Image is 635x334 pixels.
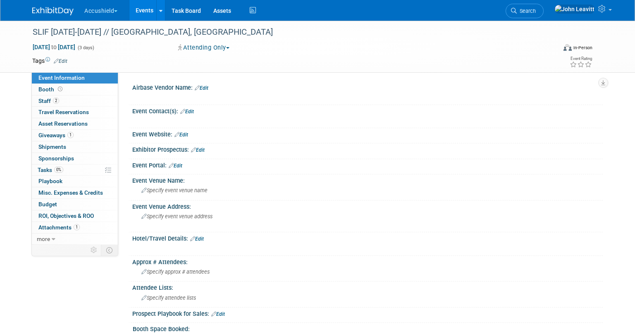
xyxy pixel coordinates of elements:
[509,43,592,55] div: Event Format
[32,176,118,187] a: Playbook
[101,245,118,255] td: Toggle Event Tabs
[54,58,67,64] a: Edit
[32,222,118,233] a: Attachments1
[53,98,59,104] span: 2
[74,224,80,230] span: 1
[38,74,85,81] span: Event Information
[38,155,74,162] span: Sponsorships
[132,256,603,266] div: Approx # Attendees:
[554,5,595,14] img: John Leavitt
[32,84,118,95] a: Booth
[32,130,118,141] a: Giveaways1
[132,282,603,292] div: Attendee Lists:
[32,57,67,65] td: Tags
[32,118,118,129] a: Asset Reservations
[32,43,76,51] span: [DATE] [DATE]
[132,232,603,243] div: Hotel/Travel Details:
[190,236,204,242] a: Edit
[211,311,225,317] a: Edit
[38,178,62,184] span: Playbook
[506,4,544,18] a: Search
[38,109,89,115] span: Travel Reservations
[38,167,63,173] span: Tasks
[32,210,118,222] a: ROI, Objectives & ROO
[38,143,66,150] span: Shipments
[32,187,118,198] a: Misc. Expenses & Credits
[141,213,212,219] span: Specify event venue address
[32,234,118,245] a: more
[141,187,208,193] span: Specify event venue name
[141,295,196,301] span: Specify attendee lists
[132,128,603,139] div: Event Website:
[132,159,603,170] div: Event Portal:
[38,189,103,196] span: Misc. Expenses & Credits
[30,25,545,40] div: SLIF [DATE]-[DATE] // [GEOGRAPHIC_DATA], [GEOGRAPHIC_DATA]
[38,120,88,127] span: Asset Reservations
[132,81,603,92] div: Airbase Vendor Name:
[132,143,603,154] div: Exhibitor Prospectus:
[37,236,50,242] span: more
[77,45,94,50] span: (3 days)
[169,163,182,169] a: Edit
[38,132,74,138] span: Giveaways
[174,132,188,138] a: Edit
[87,245,101,255] td: Personalize Event Tab Strip
[56,86,64,92] span: Booth not reserved yet
[32,165,118,176] a: Tasks0%
[563,44,572,51] img: Format-Inperson.png
[573,45,592,51] div: In-Person
[132,200,603,211] div: Event Venue Address:
[132,174,603,185] div: Event Venue Name:
[175,43,233,52] button: Attending Only
[32,72,118,83] a: Event Information
[32,199,118,210] a: Budget
[54,167,63,173] span: 0%
[133,323,599,333] div: Booth Space Booked:
[132,105,603,116] div: Event Contact(s):
[570,57,592,61] div: Event Rating
[38,224,80,231] span: Attachments
[141,269,210,275] span: Specify approx # attendees
[50,44,58,50] span: to
[180,109,194,115] a: Edit
[38,212,94,219] span: ROI, Objectives & ROO
[32,7,74,15] img: ExhibitDay
[38,98,59,104] span: Staff
[38,86,64,93] span: Booth
[67,132,74,138] span: 1
[32,141,118,153] a: Shipments
[32,95,118,107] a: Staff2
[195,85,208,91] a: Edit
[38,201,57,208] span: Budget
[132,308,603,318] div: Prospect Playbook for Sales:
[517,8,536,14] span: Search
[32,107,118,118] a: Travel Reservations
[191,147,205,153] a: Edit
[32,153,118,164] a: Sponsorships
